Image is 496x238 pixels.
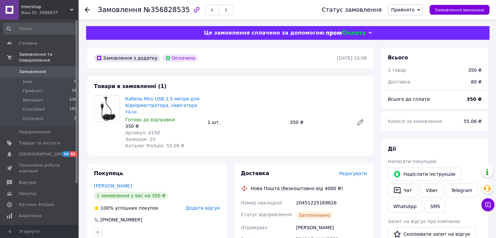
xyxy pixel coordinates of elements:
div: Нова Пошта (безкоштовно від 4000 ₴) [249,185,345,192]
b: 350 ₴ [467,97,482,102]
span: Товари та послуги [19,140,60,146]
span: Артикул: 0150 [125,130,160,135]
span: Додати відгук [186,205,220,211]
span: Замовлення та повідомлення [19,52,78,63]
span: Всього до сплати [388,97,430,102]
div: Ваш ID: 3986837 [21,10,78,16]
a: Telegram [446,184,478,197]
span: 0 [74,79,76,85]
span: Статус відправлення [241,212,292,217]
a: Кабель Mini USB 3.5 метри для відеореєстратора, навігатора та ін. [125,96,199,114]
span: Нові [23,79,32,85]
span: Повідомлення [19,129,51,135]
span: 1 [74,116,76,122]
span: Запит на відгук про компанію [388,219,460,224]
button: SMS [425,200,445,213]
a: WhatsApp [388,200,422,213]
span: 141 [69,106,76,112]
div: 1 замовлення у вас на 350 ₴ [94,192,168,200]
span: Управління сайтом [19,224,60,236]
span: Замовлення виконано [435,7,484,12]
span: 92 [69,151,77,157]
span: Intershop [21,4,70,10]
div: Повернутися назад [85,7,90,13]
span: Написати покупцеві [388,159,436,164]
span: Прийняті [23,88,43,94]
input: Пошук [3,23,77,35]
div: [PERSON_NAME] [295,222,368,233]
span: 55.06 ₴ [464,119,482,124]
span: Відгуки [19,180,36,186]
div: 80 ₴ [467,75,486,89]
span: Показники роботи компанії [19,162,60,174]
time: [DATE] 10:06 [337,55,367,61]
div: [PHONE_NUMBER] [100,216,143,223]
span: Каталог ProSale [19,202,54,208]
span: Дії [388,146,396,152]
span: 100% [100,205,113,211]
span: Номер накладної [241,200,282,205]
button: Чат [388,184,417,197]
span: 14 [72,88,76,94]
span: Каталог ProSale: 55.06 ₴ [125,143,184,148]
span: 576 [69,97,76,103]
span: Замовлення [98,6,142,14]
div: Статус замовлення [322,7,382,13]
span: Головна [19,40,37,46]
span: 1 товар [388,67,406,73]
span: 16 [62,151,69,157]
span: Доставка [388,79,410,84]
span: Залишок: 10 [125,137,155,142]
span: [DEMOGRAPHIC_DATA] [19,151,67,157]
span: Покупець [94,170,123,176]
div: 1 шт. [205,118,287,127]
button: Надіслати інструкцію [388,167,461,181]
span: Товари в замовленні (1) [94,83,167,89]
div: 350 ₴ [468,67,482,73]
div: Заплановано [296,211,333,219]
div: Замовлення з додатку [94,54,160,62]
span: Редагувати [339,171,367,176]
div: 20451225169626 [295,197,368,209]
a: Viber [420,184,443,197]
span: Це замовлення сплачено за допомогою [204,30,324,36]
a: Редагувати [354,116,367,129]
div: 350 ₴ [287,118,351,127]
span: Прийнято [391,7,414,12]
button: Замовлення виконано [429,5,489,15]
span: Всього [388,54,408,61]
span: Аналітика [19,213,41,219]
span: Доставка [241,170,269,176]
span: Виконані [23,97,43,103]
span: Комісія за замовлення [388,119,442,124]
div: успішних покупок [94,205,158,211]
a: [PERSON_NAME] [94,183,132,188]
span: Готово до відправки [125,117,175,122]
span: Оплачені [23,116,43,122]
button: Чат з покупцем [481,198,494,211]
span: Скасовані [23,106,45,112]
span: Замовлення [19,69,46,75]
div: Оплачено [163,54,198,62]
span: Отримувач [241,225,267,230]
img: Кабель Mini USB 3.5 метри для відеореєстратора, навігатора та ін. [94,96,120,121]
span: Покупці [19,191,37,197]
img: evopay logo [326,30,365,36]
span: №356828535 [143,6,190,14]
div: 350 ₴ [125,123,202,129]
